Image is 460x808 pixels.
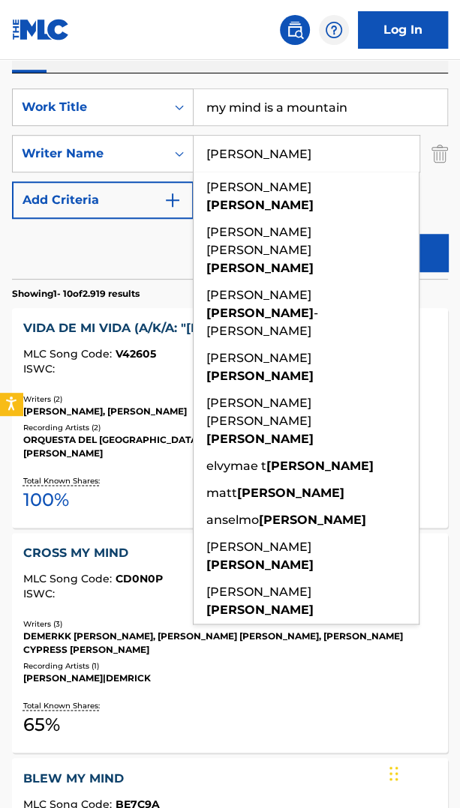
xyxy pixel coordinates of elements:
[12,181,194,219] button: Add Criteria
[23,405,437,418] div: [PERSON_NAME], [PERSON_NAME]
[23,347,116,361] span: MLC Song Code :
[206,351,311,365] span: [PERSON_NAME]
[206,261,314,275] strong: [PERSON_NAME]
[206,585,311,599] span: [PERSON_NAME]
[23,319,437,337] div: VIDA DE MI VIDA (A/K/A: "[PERSON_NAME]")
[23,711,60,738] span: 65 %
[266,459,374,473] strong: [PERSON_NAME]
[206,459,266,473] span: elvymae t
[164,191,182,209] img: 9d2ae6d4665cec9f34b9.svg
[206,198,314,212] strong: [PERSON_NAME]
[206,486,237,500] span: matt
[23,769,437,787] div: BLEW MY MIND
[431,135,448,172] img: Delete Criterion
[23,587,59,600] span: ISWC :
[23,572,116,585] span: MLC Song Code :
[389,751,398,796] div: Drag
[206,288,311,302] span: [PERSON_NAME]
[319,15,349,45] div: Help
[23,700,104,711] p: Total Known Shares:
[206,558,314,572] strong: [PERSON_NAME]
[23,672,437,685] div: [PERSON_NAME]|DEMRICK
[12,287,140,301] p: Showing 1 - 10 of 2.919 results
[23,433,437,460] div: ORQUESTA DEL [GEOGRAPHIC_DATA][PERSON_NAME], [PERSON_NAME], [PERSON_NAME]
[358,11,448,49] a: Log In
[206,180,311,194] span: [PERSON_NAME]
[206,369,314,383] strong: [PERSON_NAME]
[23,544,437,562] div: CROSS MY MIND
[23,486,69,513] span: 100 %
[280,15,310,45] a: Public Search
[206,432,314,446] strong: [PERSON_NAME]
[206,306,314,320] strong: [PERSON_NAME]
[23,422,437,433] div: Recording Artists ( 2 )
[23,660,437,672] div: Recording Artists ( 1 )
[12,533,448,753] a: CROSS MY MINDMLC Song Code:CD0N0PISWC:Writers (3)DEMERKK [PERSON_NAME], [PERSON_NAME] [PERSON_NAM...
[206,396,311,428] span: [PERSON_NAME] [PERSON_NAME]
[22,98,157,116] div: Work Title
[22,145,157,163] div: Writer Name
[23,630,437,657] div: DEMERKK [PERSON_NAME], [PERSON_NAME] [PERSON_NAME], [PERSON_NAME] CYPRESS [PERSON_NAME]
[206,603,314,617] strong: [PERSON_NAME]
[385,736,460,808] iframe: Chat Widget
[23,618,437,630] div: Writers ( 3 )
[23,394,437,405] div: Writers ( 2 )
[206,540,311,554] span: [PERSON_NAME]
[12,19,70,40] img: MLC Logo
[12,88,448,279] form: Search Form
[259,513,366,527] strong: [PERSON_NAME]
[206,225,311,257] span: [PERSON_NAME] [PERSON_NAME]
[12,308,448,528] a: VIDA DE MI VIDA (A/K/A: "[PERSON_NAME]")MLC Song Code:V42605ISWC:Writers (2)[PERSON_NAME], [PERSO...
[116,572,163,585] span: CD0N0P
[206,513,259,527] span: anselmo
[286,21,304,39] img: search
[23,362,59,376] span: ISWC :
[237,486,344,500] strong: [PERSON_NAME]
[325,21,343,39] img: help
[23,475,104,486] p: Total Known Shares:
[116,347,156,361] span: V42605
